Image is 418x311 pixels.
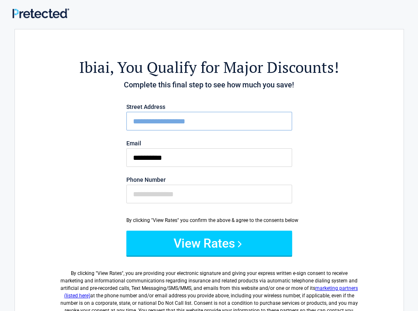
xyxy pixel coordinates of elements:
label: Street Address [126,104,292,110]
h2: , You Qualify for Major Discounts! [60,57,358,77]
button: View Rates [126,231,292,256]
label: Email [126,140,292,146]
div: By clicking "View Rates" you confirm the above & agree to the consents below [126,217,292,224]
span: View Rates [97,270,122,276]
label: Phone Number [126,177,292,183]
img: Main Logo [12,8,69,19]
h4: Complete this final step to see how much you save! [60,80,358,90]
span: Ibiai [79,57,110,77]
